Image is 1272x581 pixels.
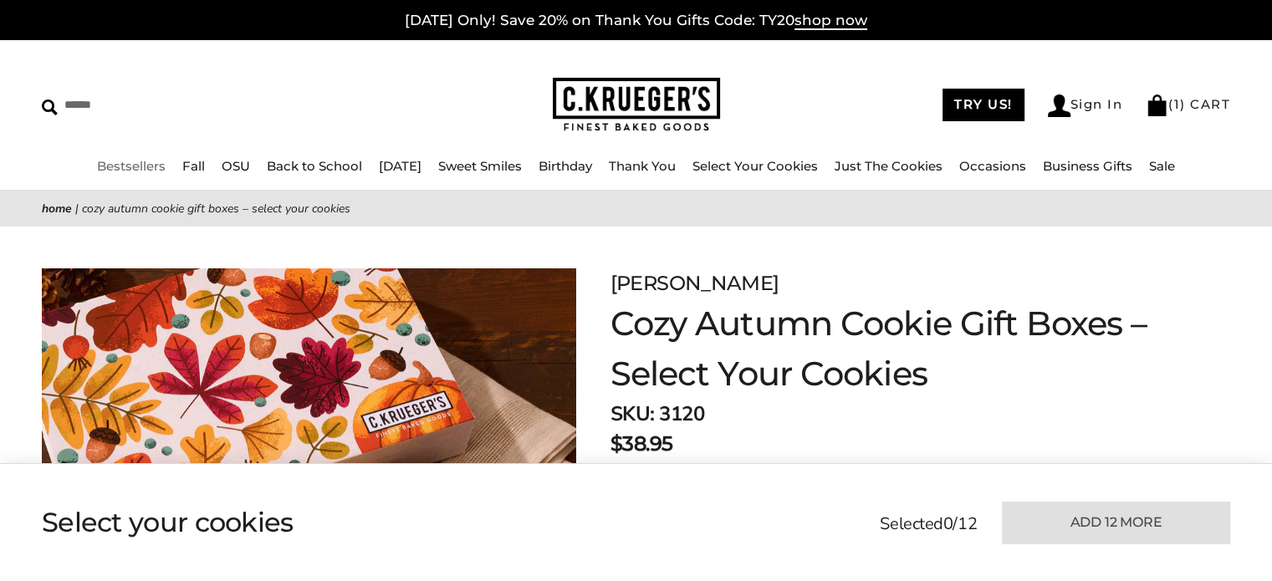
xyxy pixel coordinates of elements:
[42,92,324,118] input: Search
[1043,158,1132,174] a: Business Gifts
[943,512,953,535] span: 0
[379,158,421,174] a: [DATE]
[880,512,977,537] p: Selected /
[659,400,704,427] span: 3120
[82,201,350,217] span: Cozy Autumn Cookie Gift Boxes – Select Your Cookies
[692,158,818,174] a: Select Your Cookies
[42,201,72,217] a: Home
[1149,158,1175,174] a: Sale
[835,158,943,174] a: Just The Cookies
[1146,94,1168,116] img: Bag
[943,89,1024,121] a: TRY US!
[610,268,1147,298] p: [PERSON_NAME]
[182,158,205,174] a: Fall
[610,400,654,427] strong: SKU:
[222,158,250,174] a: OSU
[609,158,676,174] a: Thank You
[1048,94,1070,117] img: Account
[553,78,720,132] img: C.KRUEGER'S
[75,201,79,217] span: |
[610,429,672,459] p: $38.95
[958,512,977,535] span: 12
[1048,94,1123,117] a: Sign In
[1174,96,1181,112] span: 1
[1002,502,1230,544] button: Add 12 more
[97,158,166,174] a: Bestsellers
[959,158,1026,174] a: Occasions
[405,12,867,30] a: [DATE] Only! Save 20% on Thank You Gifts Code: TY20shop now
[1146,96,1230,112] a: (1) CART
[42,199,1230,218] nav: breadcrumbs
[13,517,173,568] iframe: Sign Up via Text for Offers
[438,158,522,174] a: Sweet Smiles
[539,158,592,174] a: Birthday
[610,298,1147,399] h1: Cozy Autumn Cookie Gift Boxes – Select Your Cookies
[42,99,58,115] img: Search
[267,158,362,174] a: Back to School
[794,12,867,30] span: shop now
